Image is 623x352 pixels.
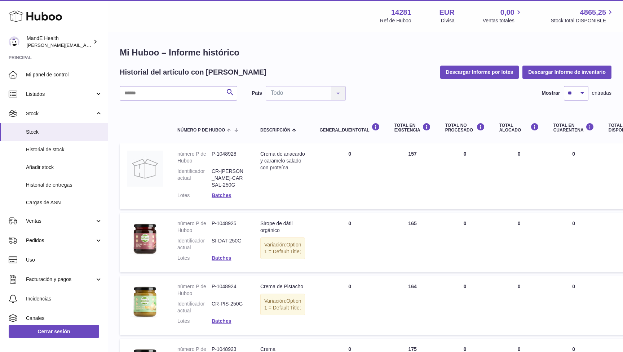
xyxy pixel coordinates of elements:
dd: P-1048928 [212,151,246,164]
dt: Lotes [177,192,212,199]
dt: Identificador actual [177,168,212,188]
td: 0 [492,276,546,335]
td: 0 [438,143,492,209]
div: Total en CUARENTENA [553,123,594,133]
span: entradas [592,90,611,97]
span: Canales [26,315,102,322]
div: Variación: [260,294,305,315]
dt: Lotes [177,318,212,325]
label: País [252,90,262,97]
td: 0 [312,276,387,335]
span: Listados [26,91,95,98]
td: 164 [387,276,438,335]
dd: CR-PIS-250G [212,300,246,314]
dd: SI-DAT-250G [212,237,246,251]
span: Stock total DISPONIBLE [551,17,614,24]
span: Pedidos [26,237,95,244]
span: Option 1 = Default Title; [264,298,301,311]
a: 0,00 Ventas totales [483,8,523,24]
td: 0 [438,276,492,335]
span: Historial de entregas [26,182,102,188]
h2: Historial del artículo con [PERSON_NAME] [120,67,266,77]
span: Cargas de ASN [26,199,102,206]
a: Batches [212,192,231,198]
img: luis.mendieta@mandehealth.com [9,36,19,47]
dt: número P de Huboo [177,283,212,297]
a: Batches [212,318,231,324]
dt: Lotes [177,255,212,262]
td: 0 [312,213,387,272]
strong: 14281 [391,8,411,17]
span: Descripción [260,128,290,133]
div: Total en EXISTENCIA [394,123,431,133]
a: Cerrar sesión [9,325,99,338]
a: Batches [212,255,231,261]
dt: Identificador actual [177,237,212,251]
div: Total ALOCADO [499,123,539,133]
span: 0 [572,220,575,226]
span: número P de Huboo [177,128,225,133]
span: Facturación y pagos [26,276,95,283]
td: 0 [492,143,546,209]
span: 0 [572,346,575,352]
button: Descargar Informe por lotes [440,66,519,79]
span: Ventas [26,218,95,224]
div: Crema de Pistacho [260,283,305,290]
div: Total NO PROCESADO [445,123,485,133]
img: product image [127,220,163,256]
span: Stock [26,110,95,117]
button: Descargar Informe de inventario [522,66,611,79]
dt: número P de Huboo [177,220,212,234]
span: Historial de stock [26,146,102,153]
span: Mi panel de control [26,71,102,78]
td: 0 [312,143,387,209]
span: [PERSON_NAME][EMAIL_ADDRESS][PERSON_NAME][DOMAIN_NAME] [27,42,183,48]
span: Ventas totales [483,17,523,24]
span: 0 [572,151,575,157]
div: Ref de Huboo [380,17,411,24]
span: 4865,25 [580,8,606,17]
span: Uso [26,257,102,263]
td: 165 [387,213,438,272]
span: Incidencias [26,295,102,302]
dt: número P de Huboo [177,151,212,164]
div: Crema de anacardo y caramelo salado con proteína [260,151,305,171]
div: MandE Health [27,35,92,49]
span: Stock [26,129,102,135]
img: product image [127,283,163,319]
img: product image [127,151,163,187]
td: 157 [387,143,438,209]
dt: Identificador actual [177,300,212,314]
div: Sirope de dátil orgánico [260,220,305,234]
div: general.dueInTotal [319,123,380,133]
span: 0 [572,284,575,289]
strong: EUR [439,8,455,17]
h1: Mi Huboo – Informe histórico [120,47,611,58]
span: 0,00 [500,8,514,17]
td: 0 [492,213,546,272]
label: Mostrar [542,90,560,97]
div: Divisa [441,17,455,24]
dd: CR-[PERSON_NAME]-CARSAL-250G [212,168,246,188]
div: Variación: [260,237,305,259]
dd: P-1048924 [212,283,246,297]
a: 4865,25 Stock total DISPONIBLE [551,8,614,24]
span: Añadir stock [26,164,102,171]
td: 0 [438,213,492,272]
dd: P-1048925 [212,220,246,234]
